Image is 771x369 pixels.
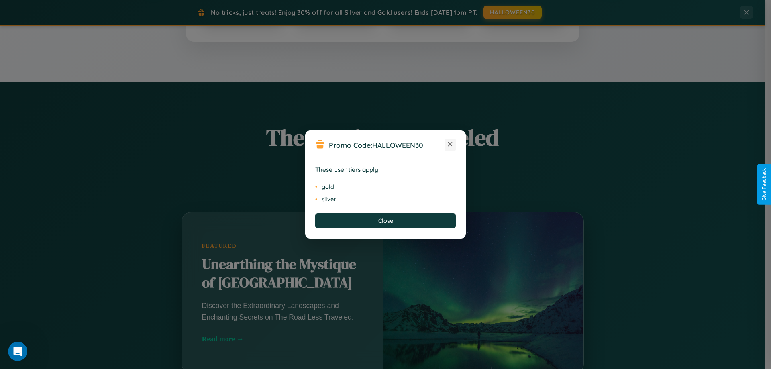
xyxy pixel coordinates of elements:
[761,168,767,201] div: Give Feedback
[372,141,423,149] b: HALLOWEEN30
[315,213,456,228] button: Close
[329,141,445,149] h3: Promo Code:
[315,166,380,173] strong: These user tiers apply:
[315,181,456,193] li: gold
[8,342,27,361] iframe: Intercom live chat
[315,193,456,205] li: silver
